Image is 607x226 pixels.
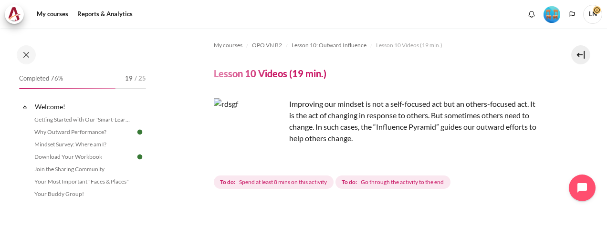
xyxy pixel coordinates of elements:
a: Mindset Survey: Where am I? [31,139,136,150]
span: 19 [125,74,133,83]
span: / 25 [135,74,146,83]
span: Spend at least 8 mins on this activity [239,178,327,186]
a: Lesson 10 Videos (19 min.) [376,40,442,51]
img: rdsgf [214,98,285,170]
span: Lesson 10 Videos (19 min.) [376,41,442,50]
span: Completed 76% [19,74,63,83]
div: Show notification window with no new notifications [524,7,539,21]
a: Level #4 [540,5,564,23]
a: Download Your Workbook [31,151,136,163]
button: Languages [565,7,579,21]
a: My courses [214,40,242,51]
a: Lesson 10: Outward Influence [292,40,366,51]
a: My courses [33,5,72,24]
h4: Lesson 10 Videos (19 min.) [214,67,326,80]
div: 76% [19,88,115,89]
nav: Navigation bar [214,38,539,53]
span: Collapse [20,102,30,112]
p: Improving our mindset is not a self-focused act but an others-focused act. It is the act of chang... [214,98,539,144]
strong: To do: [220,178,235,186]
img: Done [136,128,144,136]
a: Your Buddy Group! [31,188,136,200]
img: Level #4 [544,6,560,23]
span: OPO VN B2 [252,41,282,50]
a: User menu [583,5,602,24]
a: OPO VN B2 [252,40,282,51]
a: Why Outward Performance? [31,126,136,138]
a: Join the Sharing Community [31,164,136,175]
span: Lesson 10: Outward Influence [292,41,366,50]
img: Architeck [8,7,21,21]
a: Architeck Architeck [5,5,29,24]
div: Level #4 [544,5,560,23]
a: Reports & Analytics [74,5,136,24]
span: My courses [214,41,242,50]
a: Your Most Important "Faces & Places" [31,176,136,187]
div: Completion requirements for Lesson 10 Videos (19 min.) [214,174,452,191]
span: LN [583,5,602,24]
span: Go through the activity to the end [361,178,444,186]
strong: To do: [342,178,357,186]
a: Welcome! [33,100,136,113]
img: Done [136,153,144,161]
a: Getting Started with Our 'Smart-Learning' Platform [31,114,136,125]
